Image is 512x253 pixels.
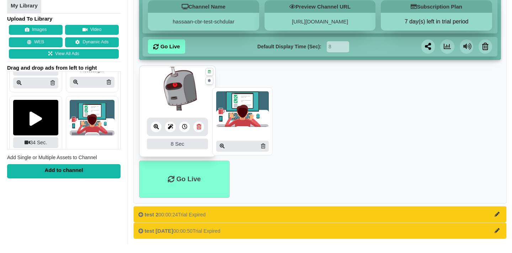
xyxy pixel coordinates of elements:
button: 7 day(s) left in trial period [381,18,492,25]
a: Go Live [148,39,185,54]
li: Go Live [139,161,229,198]
button: test [DATE]00:00:50Trial Expired [133,222,507,239]
img: Screenshot25020250325 68243 1rb2nvi [13,100,58,135]
div: 34 Sec. [13,137,58,148]
button: WEB [9,37,63,47]
span: Drag and drop ads from left to right [7,64,121,71]
span: Trial Expired [178,212,206,217]
img: 32.360 kb [142,67,213,111]
span: Trial Expired [193,228,220,234]
img: P250x250 image processing20250214 350640 x8gg10 [216,91,269,127]
a: Dynamic Ads [65,37,119,47]
span: Add Single or Multiple Assets to Channel [7,155,97,160]
img: P250x250 image processing20250214 350640 x8gg10 [70,100,115,135]
iframe: Chat Widget [387,176,512,253]
span: test 2 [145,211,159,217]
div: 8 Sec [147,139,208,149]
div: 00:00:50 [138,227,220,235]
a: [URL][DOMAIN_NAME] [292,18,348,25]
button: test 200:00:24Trial Expired [133,206,507,222]
h4: Upload To Library [7,15,121,22]
div: Add to channel [7,164,121,178]
h5: Preview Channel URL [265,0,376,13]
button: Video [65,25,119,35]
h5: Channel Name [148,0,259,13]
button: Images [9,25,63,35]
a: View All Ads [9,49,119,59]
div: 00:00:24 [138,211,206,218]
span: test [DATE] [145,228,174,234]
input: Seconds [327,41,349,52]
h5: Subscription Plan [381,0,492,13]
div: hassaan-cbr-test-schdular [148,13,259,31]
label: Default Display Time (Sec): [257,43,321,50]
